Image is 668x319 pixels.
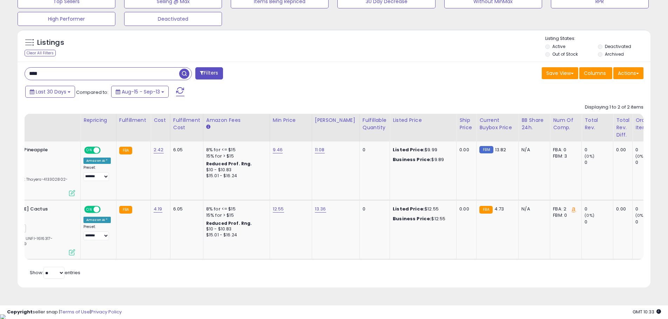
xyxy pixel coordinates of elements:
div: 0.00 [459,206,471,212]
div: 6.05 [173,206,198,212]
span: OFF [100,147,111,153]
span: Show: entries [30,269,80,276]
div: Amazon AI * [83,217,111,223]
span: 13.82 [495,146,506,153]
div: Total Rev. Diff. [616,117,629,139]
div: Fulfillable Quantity [363,117,387,131]
button: High Performer [18,12,115,26]
small: (0%) [585,213,594,218]
div: $10 - $10.83 [206,226,264,232]
span: Compared to: [76,89,108,96]
div: 0 [635,147,664,153]
div: Fulfillment Cost [173,117,200,131]
strong: Copyright [7,308,33,315]
span: OFF [100,207,111,213]
div: FBA: 2 [553,206,576,212]
div: Cost [154,117,167,124]
span: ON [85,147,94,153]
a: 13.36 [315,206,326,213]
div: 0 [635,206,664,212]
span: ON [85,207,94,213]
div: 6.05 [173,147,198,153]
div: $12.55 [393,206,451,212]
div: Num of Comp. [553,117,579,131]
div: seller snap | | [7,309,122,315]
div: N/A [521,206,545,212]
div: $9.89 [393,157,451,163]
div: 0 [635,159,664,166]
small: FBA [119,147,132,154]
div: Listed Price [393,117,453,124]
label: Archived [605,51,624,57]
span: 4.73 [494,206,504,212]
div: Repricing [83,117,113,124]
span: Aug-15 - Sep-13 [122,88,160,95]
span: 2025-10-14 10:33 GMT [633,308,661,315]
div: 15% for > $15 [206,212,264,219]
button: Columns [579,67,612,79]
b: Reduced Prof. Rng. [206,161,252,167]
div: $15.01 - $16.24 [206,173,264,179]
span: Columns [584,70,606,77]
small: Amazon Fees. [206,124,210,130]
small: FBA [119,206,132,214]
div: 0.00 [459,147,471,153]
b: Listed Price: [393,206,425,212]
div: Preset: [83,224,111,240]
button: Save View [542,67,578,79]
label: Out of Stock [552,51,578,57]
a: Privacy Policy [91,308,122,315]
div: Current Buybox Price [479,117,515,131]
b: Listed Price: [393,146,425,153]
span: Last 30 Days [36,88,66,95]
div: BB Share 24h. [521,117,547,131]
div: 0 [635,219,664,225]
div: $10 - $10.83 [206,167,264,173]
a: 12.55 [273,206,284,213]
div: Displaying 1 to 2 of 2 items [585,104,643,111]
div: Ship Price [459,117,473,131]
button: Actions [613,67,643,79]
div: FBM: 3 [553,153,576,159]
div: 0.00 [616,206,627,212]
div: Preset: [83,165,111,181]
small: FBA [479,206,492,214]
label: Active [552,43,565,49]
button: Deactivated [124,12,222,26]
div: 0 [585,219,613,225]
button: Filters [195,67,223,79]
div: $12.55 [393,216,451,222]
div: 8% for <= $15 [206,206,264,212]
a: Terms of Use [60,308,90,315]
div: 0.00 [616,147,627,153]
div: $9.99 [393,147,451,153]
b: Business Price: [393,156,431,163]
button: Last 30 Days [25,86,75,98]
div: Clear All Filters [25,50,56,56]
div: Total Rev. [585,117,610,131]
a: 11.08 [315,146,325,153]
div: 0 [585,206,613,212]
a: 4.19 [154,206,162,213]
h5: Listings [37,38,64,48]
small: (0%) [635,153,645,159]
div: N/A [521,147,545,153]
div: 0 [585,159,613,166]
small: (0%) [635,213,645,218]
div: 0 [585,147,613,153]
div: 0 [363,206,384,212]
div: $15.01 - $16.24 [206,232,264,238]
div: Ordered Items [635,117,661,131]
a: 2.42 [154,146,164,153]
div: FBA: 0 [553,147,576,153]
small: (0%) [585,153,594,159]
div: 15% for > $15 [206,153,264,159]
div: 0 [363,147,384,153]
p: Listing States: [545,35,650,42]
div: Min Price [273,117,309,124]
label: Deactivated [605,43,631,49]
div: FBM: 0 [553,212,576,219]
div: 8% for <= $15 [206,147,264,153]
button: Aug-15 - Sep-13 [111,86,169,98]
small: FBM [479,146,493,153]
